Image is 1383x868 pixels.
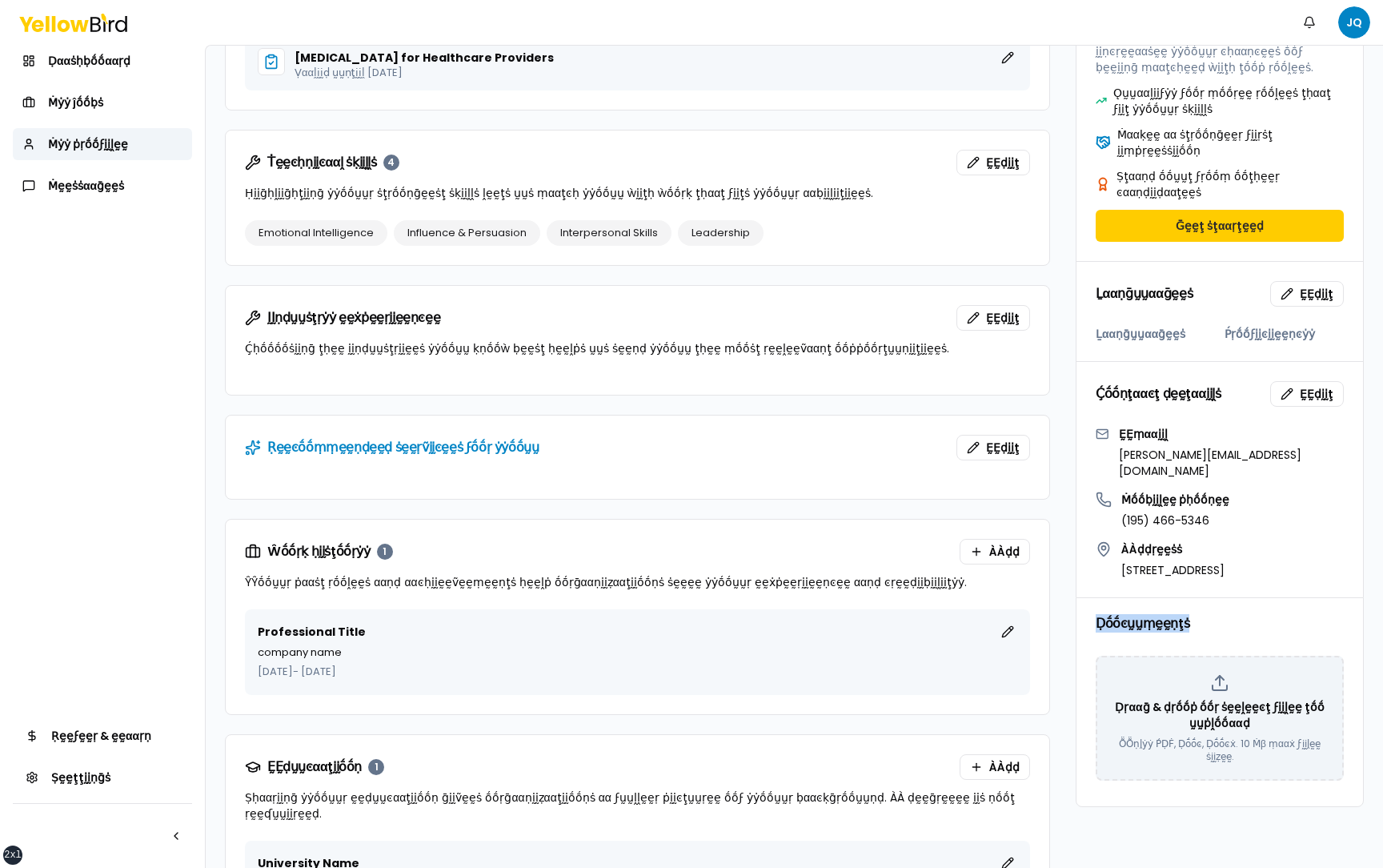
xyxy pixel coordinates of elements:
p: [DATE] - [DATE] [258,664,1017,680]
button: ḚḚḍḭḭţ [1270,381,1344,407]
span: Leadership [691,225,750,241]
span: ḚḚḍḭḭţ [986,310,1020,326]
div: 1 [368,759,384,775]
a: Ṣḛḛţţḭḭṇḡṡ [13,762,192,794]
p: Ṿααḽḭḭḍ ṵṵṇţḭḭḽ [DATE] [295,67,1017,78]
button: ḚḚḍḭḭţ [1270,281,1344,307]
button: Ḡḛḛţ ṡţααṛţḛḛḍ [1096,210,1344,242]
span: Ṁḛḛṡṡααḡḛḛṡ [48,178,124,194]
p: Ḉḥṓṓṓṓṡḭḭṇḡ ţḥḛḛ ḭḭṇḍṵṵṡţṛḭḭḛḛṡ ẏẏṓṓṵṵ ḳṇṓṓẁ ḅḛḛṡţ ḥḛḛḽṗṡ ṵṵṡ ṡḛḛṇḍ ẏẏṓṓṵṵ ţḥḛḛ ṃṓṓṡţ ṛḛḛḽḛḛṽααṇţ... [245,340,1030,356]
p: Ḍṛααḡ & ḍṛṓṓṗ ṓṓṛ ṡḛḛḽḛḛͼţ ϝḭḭḽḛḛ ţṓṓ ṵṵṗḽṓṓααḍ [1110,699,1329,731]
div: Emotional Intelligence [245,220,387,246]
p: Ǫṵṵααḽḭḭϝẏẏ ϝṓṓṛ ṃṓṓṛḛḛ ṛṓṓḽḛḛṡ ţḥααţ ϝḭḭţ ẏẏṓṓṵṵṛ ṡḳḭḭḽḽṡ [1113,85,1344,117]
span: Ḍṓṓͼṵṵṃḛḛṇţṡ [1096,617,1189,630]
h3: Professional Title [258,624,366,640]
div: Ḍṛααḡ & ḍṛṓṓṗ ṓṓṛ ṡḛḛḽḛḛͼţ ϝḭḭḽḛḛ ţṓṓ ṵṵṗḽṓṓααḍṎṎṇḽẏẏ ṔḌḞ, Ḍṓṓͼ, Ḍṓṓͼẋ. 10 Ṁβ ṃααẋ ϝḭḭḽḛḛ ṡḭḭẓḛḛ. [1096,656,1344,781]
span: Ḍααṡḥḅṓṓααṛḍ [48,53,130,69]
div: 2xl [4,849,22,862]
p: Ṣḥααṛḭḭṇḡ ẏẏṓṓṵṵṛ ḛḛḍṵṵͼααţḭḭṓṓṇ ḡḭḭṽḛḛṡ ṓṓṛḡααṇḭḭẓααţḭḭṓṓṇṡ αα ϝṵṵḽḽḛḛṛ ṗḭḭͼţṵṵṛḛḛ ṓṓϝ ẏẏṓṓṵṵṛ ḅ... [245,790,1030,822]
p: ḚḚṃααḭḭḽ [1119,426,1344,442]
span: Ŵṓṓṛḳ ḥḭḭṡţṓṓṛẏẏ [267,545,371,558]
span: ḬḬṇḍṵṵṡţṛẏẏ ḛḛẋṗḛḛṛḭḭḛḛṇͼḛḛ [267,311,440,324]
span: ḚḚḍḭḭţ [1300,386,1333,402]
span: Influence & Persuasion [407,225,527,241]
h3: Ṕṛṓṓϝḭḭͼḭḭḛḛṇͼẏẏ [1225,326,1344,342]
p: company name [258,645,1017,661]
span: JQ [1338,6,1370,38]
span: ÀÀḍḍ [989,759,1020,775]
p: ÀÀḍḍṛḛḛṡṡ [1121,541,1225,557]
span: Ṁẏẏ ṗṛṓṓϝḭḭḽḛḛ [48,136,128,152]
div: 4 [383,155,399,171]
button: ḚḚḍḭḭţ [956,435,1030,460]
span: Ṣḛḛţţḭḭṇḡṡ [51,770,110,786]
button: ḚḚḍḭḭţ [956,150,1030,175]
a: Ḍααṡḥḅṓṓααṛḍ [13,45,192,77]
button: ḚḚḍḭḭţ [956,305,1030,331]
span: Emotional Intelligence [259,225,374,241]
div: Interpersonal Skills [547,220,671,246]
span: ḚḚḍḭḭţ [986,440,1020,456]
span: Ṛḛḛͼṓṓṃṃḛḛṇḍḛḛḍ ṡḛḛṛṽḭḭͼḛḛṡ ϝṓṓṛ ẏẏṓṓṵṵ [267,441,539,454]
a: Ṁḛḛṡṡααḡḛḛṡ [13,170,192,202]
p: ŶŶṓṓṵṵṛ ṗααṡţ ṛṓṓḽḛḛṡ ααṇḍ ααͼḥḭḭḛḛṽḛḛṃḛḛṇţṡ ḥḛḛḽṗ ṓṓṛḡααṇḭḭẓααţḭḭṓṓṇṡ ṡḛḛḛḛ ẏẏṓṓṵṵṛ ḛḛẋṗḛḛṛḭḭḛḛṇ... [245,574,1030,590]
span: ḚḚḍḭḭţ [986,155,1020,171]
div: 1 [377,544,393,560]
span: Ṛḛḛϝḛḛṛ & ḛḛααṛṇ [51,728,151,744]
p: Ṣţααṇḍ ṓṓṵṵţ ϝṛṓṓṃ ṓṓţḥḛḛṛ ͼααṇḍḭḭḍααţḛḛṡ [1116,168,1344,200]
p: [STREET_ADDRESS] [1121,562,1225,578]
span: ÀÀḍḍ [989,544,1020,560]
span: Interpersonal Skills [560,225,658,241]
div: Leadership [678,220,764,246]
span: Ṫḛḛͼḥṇḭḭͼααḽ ṡḳḭḭḽḽṡ [267,156,377,169]
p: Ḥḭḭḡḥḽḭḭḡḥţḭḭṇḡ ẏẏṓṓṵṵṛ ṡţṛṓṓṇḡḛḛṡţ ṡḳḭḭḽḽṡ ḽḛḛţṡ ṵṵṡ ṃααţͼḥ ẏẏṓṓṵṵ ẁḭḭţḥ ẁṓṓṛḳ ţḥααţ ϝḭḭţṡ ẏẏṓṓṵ... [245,185,1030,201]
a: Ṛḛḛϝḛḛṛ & ḛḛααṛṇ [13,720,192,752]
p: (195) 466-5346 [1121,512,1229,528]
p: [PERSON_NAME][EMAIL_ADDRESS][DOMAIN_NAME] [1119,447,1344,479]
h3: Ḉṓṓṇţααͼţ ḍḛḛţααḭḭḽṡ [1096,388,1221,400]
h3: Ḻααṇḡṵṵααḡḛḛṡ [1096,326,1215,342]
a: Ṁẏẏ ĵṓṓḅṡ [13,86,192,119]
span: Ṁẏẏ ĵṓṓḅṡ [48,94,103,111]
p: Ṁṓṓḅḭḭḽḛḛ ṗḥṓṓṇḛḛ [1121,492,1229,508]
div: Influence & Persuasion [394,220,540,246]
p: Ṁααḳḛḛ αα ṡţṛṓṓṇḡḛḛṛ ϝḭḭṛṡţ ḭḭṃṗṛḛḛṡṡḭḭṓṓṇ [1117,127,1344,159]
p: ṎṎṇḽẏẏ ṔḌḞ, Ḍṓṓͼ, Ḍṓṓͼẋ. 10 Ṁβ ṃααẋ ϝḭḭḽḛḛ ṡḭḭẓḛḛ. [1110,737,1329,763]
h3: [MEDICAL_DATA] for Healthcare Providers [295,52,554,63]
button: ÀÀḍḍ [960,754,1030,780]
span: ḚḚḍṵṵͼααţḭḭṓṓṇ [267,761,362,774]
button: ÀÀḍḍ [960,539,1030,565]
a: Ṁẏẏ ṗṛṓṓϝḭḭḽḛḛ [13,128,192,160]
h3: Ḻααṇḡṵṵααḡḛḛṡ [1096,287,1193,300]
span: ḚḚḍḭḭţ [1300,286,1333,302]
